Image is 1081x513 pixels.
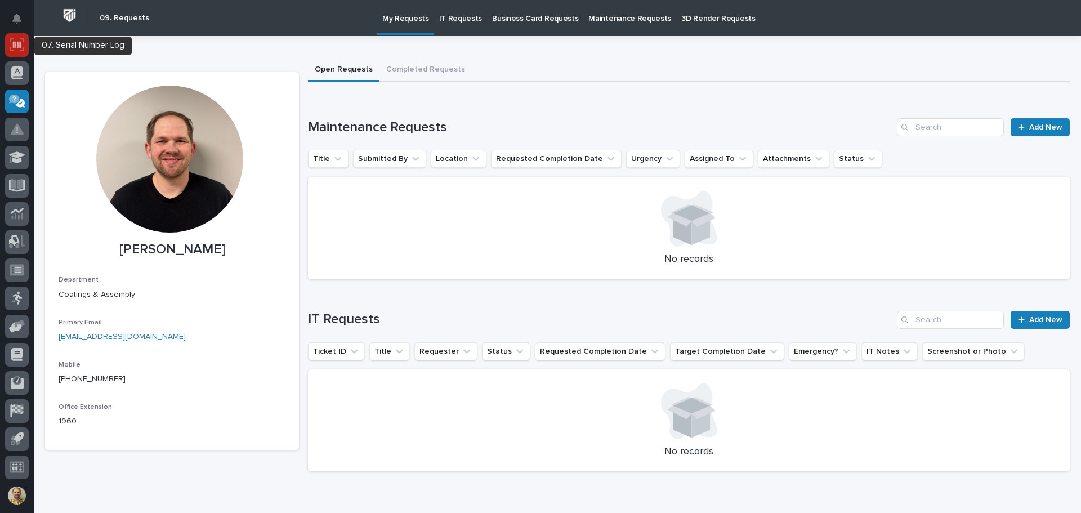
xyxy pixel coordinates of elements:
button: Requester [414,342,477,360]
button: Open Requests [308,59,379,82]
button: Requested Completion Date [535,342,665,360]
span: Primary Email [59,319,102,326]
a: [EMAIL_ADDRESS][DOMAIN_NAME] [59,333,186,341]
div: Notifications [14,14,29,32]
span: Add New [1029,316,1062,324]
button: Urgency [626,150,680,168]
button: Screenshot or Photo [922,342,1025,360]
button: Status [834,150,882,168]
a: Add New [1011,118,1070,136]
span: Office Extension [59,404,112,411]
button: Requested Completion Date [491,150,622,168]
button: Notifications [5,7,29,30]
button: Assigned To [685,150,753,168]
a: [PHONE_NUMBER] [59,375,126,383]
h1: Maintenance Requests [308,119,892,136]
input: Search [897,118,1004,136]
p: [PERSON_NAME] [59,242,285,258]
img: Workspace Logo [59,5,80,26]
button: Status [482,342,530,360]
input: Search [897,311,1004,329]
p: Coatings & Assembly [59,289,285,301]
button: Attachments [758,150,829,168]
h1: IT Requests [308,311,892,328]
button: Target Completion Date [670,342,784,360]
button: Completed Requests [379,59,472,82]
button: users-avatar [5,484,29,507]
button: Location [431,150,486,168]
h2: 09. Requests [100,14,149,23]
p: No records [321,253,1056,266]
button: Ticket ID [308,342,365,360]
span: Department [59,276,99,283]
button: Title [308,150,349,168]
button: Emergency? [789,342,857,360]
span: Add New [1029,123,1062,131]
button: Title [369,342,410,360]
button: IT Notes [861,342,918,360]
button: Submitted By [353,150,426,168]
span: Mobile [59,362,81,368]
a: Add New [1011,311,1070,329]
p: No records [321,446,1056,458]
p: 1960 [59,416,285,427]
